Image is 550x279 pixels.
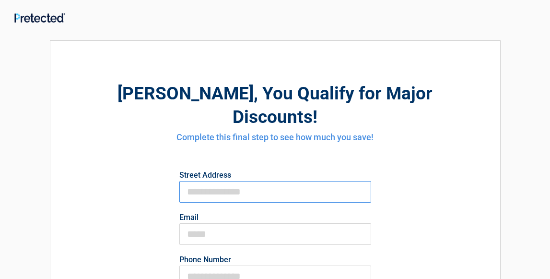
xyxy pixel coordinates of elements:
label: Phone Number [179,256,371,264]
h2: , You Qualify for Major Discounts! [103,82,447,129]
span: [PERSON_NAME] [117,83,254,104]
h4: Complete this final step to see how much you save! [103,131,447,144]
label: Email [179,214,371,221]
img: Main Logo [14,13,65,22]
label: Street Address [179,171,371,179]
